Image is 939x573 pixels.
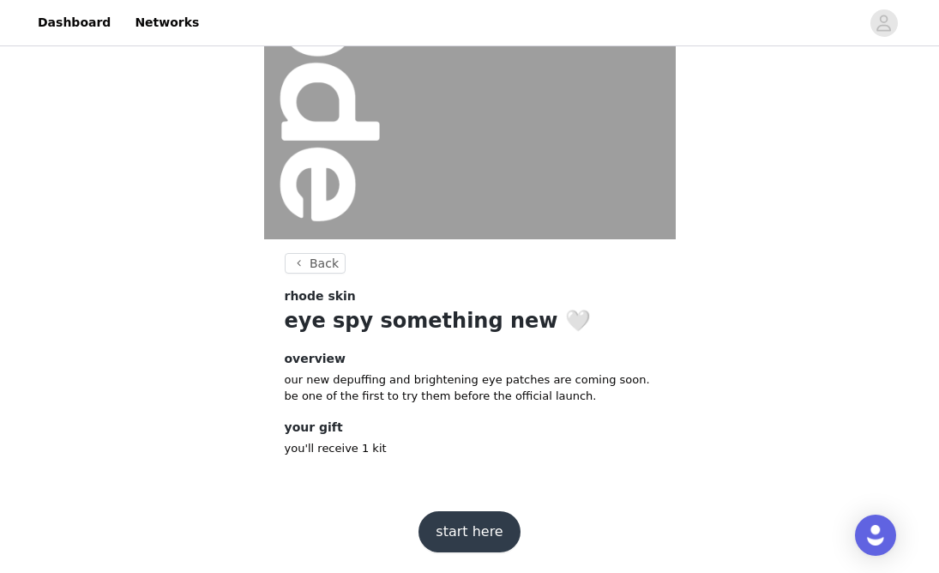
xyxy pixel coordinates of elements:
p: you'll receive 1 kit [285,440,655,457]
button: start here [418,511,520,552]
a: Networks [124,3,209,42]
a: Dashboard [27,3,121,42]
div: Open Intercom Messenger [855,515,896,556]
p: our new depuffing and brightening eye patches are coming soon. be one of the first to try them be... [285,371,655,405]
h1: eye spy something new 🤍 [285,305,655,336]
div: avatar [876,9,892,37]
h4: your gift [285,419,655,437]
button: Back [285,253,346,274]
h4: overview [285,350,655,368]
span: rhode skin [285,287,356,305]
